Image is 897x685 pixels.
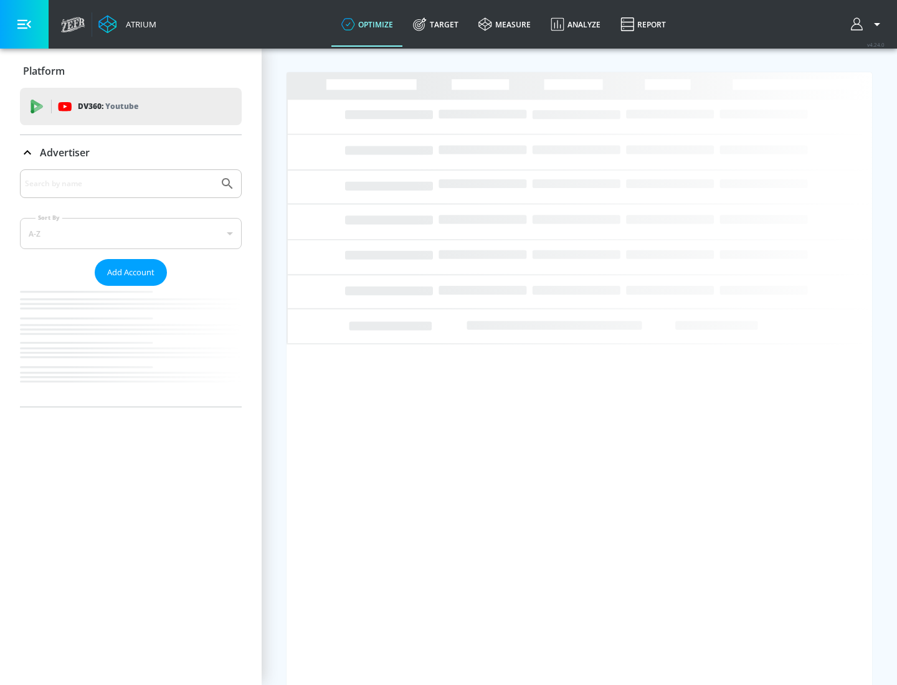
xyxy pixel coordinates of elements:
[78,100,138,113] p: DV360:
[610,2,676,47] a: Report
[105,100,138,113] p: Youtube
[36,214,62,222] label: Sort By
[20,286,242,407] nav: list of Advertiser
[20,54,242,88] div: Platform
[98,15,156,34] a: Atrium
[40,146,90,159] p: Advertiser
[20,169,242,407] div: Advertiser
[95,259,167,286] button: Add Account
[107,265,154,280] span: Add Account
[468,2,541,47] a: measure
[331,2,403,47] a: optimize
[23,64,65,78] p: Platform
[20,88,242,125] div: DV360: Youtube
[20,218,242,249] div: A-Z
[121,19,156,30] div: Atrium
[541,2,610,47] a: Analyze
[403,2,468,47] a: Target
[867,41,885,48] span: v 4.24.0
[25,176,214,192] input: Search by name
[20,135,242,170] div: Advertiser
